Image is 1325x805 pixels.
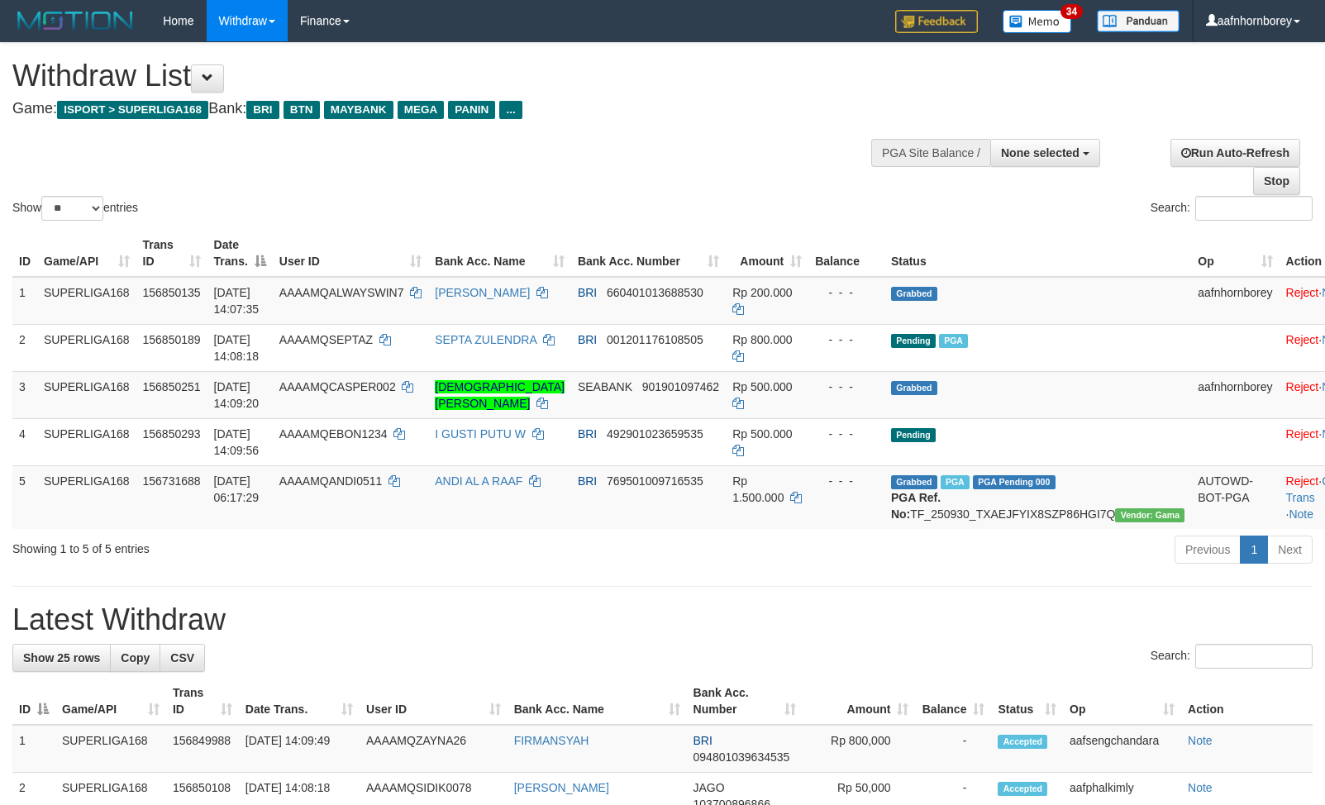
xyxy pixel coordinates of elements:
[214,380,260,410] span: [DATE] 14:09:20
[1191,465,1279,529] td: AUTOWD-BOT-PGA
[808,230,884,277] th: Balance
[1191,230,1279,277] th: Op: activate to sort column ascending
[12,324,37,371] td: 2
[1175,536,1241,564] a: Previous
[12,101,867,117] h4: Game: Bank:
[1151,196,1313,221] label: Search:
[815,284,878,301] div: - - -
[239,678,360,725] th: Date Trans.: activate to sort column ascending
[815,426,878,442] div: - - -
[55,678,166,725] th: Game/API: activate to sort column ascending
[891,491,941,521] b: PGA Ref. No:
[214,427,260,457] span: [DATE] 14:09:56
[279,286,404,299] span: AAAAMQALWAYSWIN7
[1267,536,1313,564] a: Next
[815,473,878,489] div: - - -
[1097,10,1180,32] img: panduan.png
[37,277,136,325] td: SUPERLIGA168
[12,644,111,672] a: Show 25 rows
[143,427,201,441] span: 156850293
[973,475,1056,489] span: PGA Pending
[1063,725,1181,773] td: aafsengchandara
[815,379,878,395] div: - - -
[37,418,136,465] td: SUPERLIGA168
[891,334,936,348] span: Pending
[607,286,703,299] span: Copy 660401013688530 to clipboard
[991,678,1063,725] th: Status: activate to sort column ascending
[279,474,383,488] span: AAAAMQANDI0511
[578,286,597,299] span: BRI
[578,333,597,346] span: BRI
[895,10,978,33] img: Feedback.jpg
[166,678,239,725] th: Trans ID: activate to sort column ascending
[435,333,536,346] a: SEPTA ZULENDRA
[160,644,205,672] a: CSV
[891,428,936,442] span: Pending
[1003,10,1072,33] img: Button%20Memo.svg
[732,286,792,299] span: Rp 200.000
[55,725,166,773] td: SUPERLIGA168
[693,781,725,794] span: JAGO
[12,196,138,221] label: Show entries
[448,101,495,119] span: PANIN
[121,651,150,664] span: Copy
[12,8,138,33] img: MOTION_logo.png
[607,474,703,488] span: Copy 769501009716535 to clipboard
[324,101,393,119] span: MAYBANK
[571,230,726,277] th: Bank Acc. Number: activate to sort column ascending
[726,230,808,277] th: Amount: activate to sort column ascending
[214,333,260,363] span: [DATE] 14:08:18
[37,324,136,371] td: SUPERLIGA168
[1188,734,1213,747] a: Note
[12,371,37,418] td: 3
[607,427,703,441] span: Copy 492901023659535 to clipboard
[803,725,916,773] td: Rp 800,000
[246,101,279,119] span: BRI
[499,101,522,119] span: ...
[143,474,201,488] span: 156731688
[1286,427,1319,441] a: Reject
[1253,167,1300,195] a: Stop
[273,230,428,277] th: User ID: activate to sort column ascending
[514,781,609,794] a: [PERSON_NAME]
[12,603,1313,636] h1: Latest Withdraw
[1286,333,1319,346] a: Reject
[514,734,589,747] a: FIRMANSYAH
[435,427,526,441] a: I GUSTI PUTU W
[687,678,803,725] th: Bank Acc. Number: activate to sort column ascending
[1170,139,1300,167] a: Run Auto-Refresh
[12,60,867,93] h1: Withdraw List
[435,474,522,488] a: ANDI AL A RAAF
[1151,644,1313,669] label: Search:
[693,750,790,764] span: Copy 094801039634535 to clipboard
[279,380,396,393] span: AAAAMQCASPER002
[143,286,201,299] span: 156850135
[915,678,991,725] th: Balance: activate to sort column ascending
[915,725,991,773] td: -
[732,333,792,346] span: Rp 800.000
[12,534,540,557] div: Showing 1 to 5 of 5 entries
[732,474,784,504] span: Rp 1.500.000
[360,725,508,773] td: AAAAMQZAYNA26
[279,333,373,346] span: AAAAMQSEPTAZ
[1115,508,1184,522] span: Vendor URL: https://trx31.1velocity.biz
[998,735,1047,749] span: Accepted
[607,333,703,346] span: Copy 001201176108505 to clipboard
[578,474,597,488] span: BRI
[12,418,37,465] td: 4
[12,277,37,325] td: 1
[871,139,990,167] div: PGA Site Balance /
[1060,4,1083,19] span: 34
[37,230,136,277] th: Game/API: activate to sort column ascending
[170,651,194,664] span: CSV
[891,287,937,301] span: Grabbed
[239,725,360,773] td: [DATE] 14:09:49
[136,230,207,277] th: Trans ID: activate to sort column ascending
[693,734,713,747] span: BRI
[207,230,273,277] th: Date Trans.: activate to sort column descending
[143,380,201,393] span: 156850251
[1195,644,1313,669] input: Search:
[884,230,1191,277] th: Status
[1001,146,1080,160] span: None selected
[1191,277,1279,325] td: aafnhornborey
